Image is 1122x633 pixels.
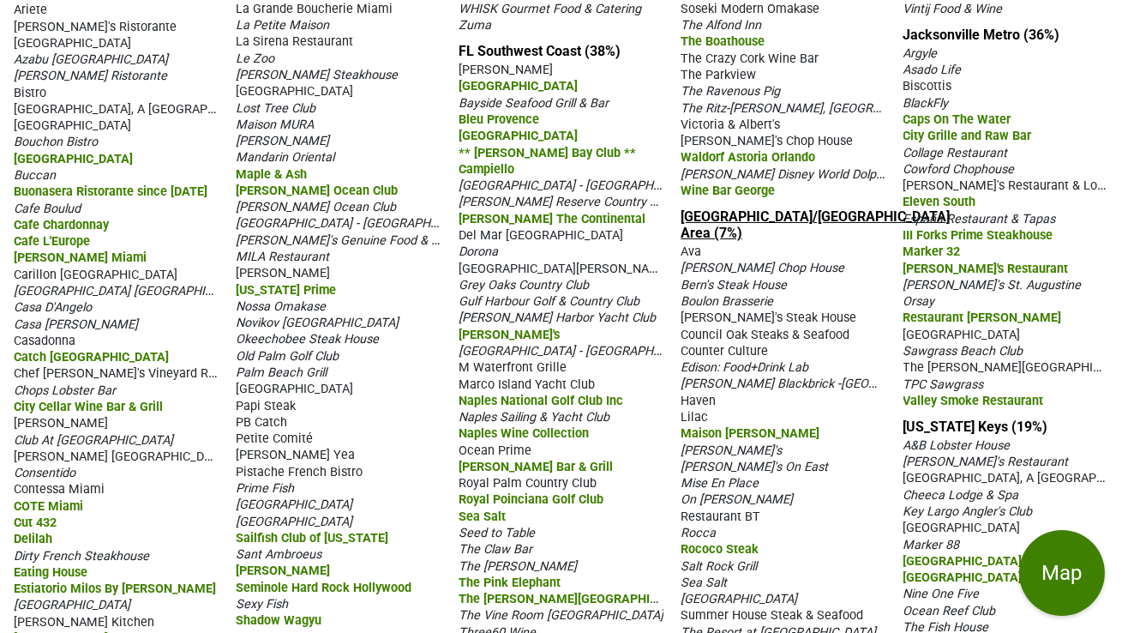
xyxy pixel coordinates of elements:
[459,509,506,524] span: Sea Salt
[903,521,1021,535] span: [GEOGRAPHIC_DATA]
[903,419,1048,435] a: [US_STATE] Keys (19%)
[459,260,670,276] span: [GEOGRAPHIC_DATA][PERSON_NAME]
[903,278,1082,292] span: [PERSON_NAME]'s St. Augustine
[236,382,353,396] span: [GEOGRAPHIC_DATA]
[14,466,75,480] span: Consentido
[459,542,532,557] span: The Claw Bar
[14,268,177,282] span: Carillon [GEOGRAPHIC_DATA]
[681,261,844,275] span: [PERSON_NAME] Chop House
[903,112,1011,127] span: Caps On The Water
[681,51,819,66] span: The Crazy Cork Wine Bar
[14,168,56,183] span: Buccan
[236,613,321,628] span: Shadow Wagyu
[681,526,716,540] span: Rocca
[459,476,597,491] span: Royal Palm Country Club
[236,581,411,595] span: Seminole Hard Rock Hollywood
[459,426,589,441] span: Naples Wine Collection
[681,328,849,342] span: Council Oak Steaks & Seafood
[903,79,952,93] span: Biscottis
[14,86,46,100] span: Bistro
[459,146,636,160] span: ** [PERSON_NAME] Bay Club **
[681,426,819,441] span: Maison [PERSON_NAME]
[14,400,163,414] span: City Cellar Wine Bar & Grill
[681,360,808,375] span: Edison: Food+Drink Lab
[236,564,330,578] span: [PERSON_NAME]
[459,112,539,127] span: Bleu Provence
[459,244,498,259] span: Dorona
[236,250,329,264] span: MILA Restaurant
[681,18,761,33] span: The Alfond Inn
[459,328,560,342] span: [PERSON_NAME]'s
[236,349,339,364] span: Old Palm Golf Club
[14,482,105,497] span: Contessa Miami
[14,250,147,265] span: [PERSON_NAME] Miami
[14,300,92,315] span: Casa D'Angelo
[681,84,780,99] span: The Ravenous Pig
[236,134,329,148] span: [PERSON_NAME]
[681,184,775,198] span: Wine Bar George
[14,184,207,199] span: Buonasera Ristorante since [DATE]
[14,598,130,612] span: [GEOGRAPHIC_DATA]
[14,118,131,133] span: [GEOGRAPHIC_DATA]
[236,232,459,248] span: [PERSON_NAME]'s Genuine Food & Drink
[903,146,1008,160] span: Collage Restaurant
[459,377,595,392] span: Marco Island Yacht Club
[681,608,863,623] span: Summer House Steak & Seafood
[459,228,623,243] span: Del Mar [GEOGRAPHIC_DATA]
[459,193,674,209] span: [PERSON_NAME] Reserve Country Club
[459,129,578,143] span: [GEOGRAPHIC_DATA]
[903,96,949,111] span: BlackFly
[681,34,765,49] span: The Boathouse
[236,101,315,116] span: Lost Tree Club
[681,344,768,359] span: Counter Culture
[903,27,1060,43] a: Jacksonville Metro (36%)
[681,150,815,165] span: Waldorf Astoria Orlando
[14,334,75,348] span: Casadonna
[459,2,641,16] span: WHISK Gourmet Food & Catering
[459,294,639,309] span: Gulf Harbour Golf & Country Club
[681,460,828,474] span: [PERSON_NAME]'s On East
[14,20,177,34] span: [PERSON_NAME]'s Ristorante
[459,559,577,574] span: The [PERSON_NAME]
[459,608,663,623] span: The Vine Room [GEOGRAPHIC_DATA]
[14,152,133,166] span: [GEOGRAPHIC_DATA]
[236,332,379,347] span: Okeechobee Steak House
[236,365,327,380] span: Palm Beach Grill
[236,51,274,66] span: Le Zoo
[681,134,853,148] span: [PERSON_NAME]'s Chop House
[903,46,938,61] span: Argyle
[14,3,47,17] span: Ariete
[459,162,514,177] span: Campiello
[14,100,266,117] span: [GEOGRAPHIC_DATA], A [GEOGRAPHIC_DATA]
[681,576,727,590] span: Sea Salt
[14,515,57,530] span: Cut 432
[236,597,288,612] span: Sexy Fish
[236,316,399,330] span: Novikov [GEOGRAPHIC_DATA]
[903,394,1044,408] span: Valley Smoke Restaurant
[459,526,535,540] span: Seed to Table
[459,212,645,226] span: [PERSON_NAME] The Continental
[903,604,996,618] span: Ocean Reef Club
[459,492,603,507] span: Royal Poinciana Golf Club
[236,515,352,529] span: [GEOGRAPHIC_DATA]
[681,2,819,16] span: Soseki Modern Omakase
[236,415,287,430] span: PB Catch
[459,590,823,606] span: The [PERSON_NAME][GEOGRAPHIC_DATA], [GEOGRAPHIC_DATA]
[903,570,1023,585] span: [GEOGRAPHIC_DATA]
[681,68,756,82] span: The Parkview
[681,492,793,507] span: On [PERSON_NAME]
[459,63,553,77] span: [PERSON_NAME]
[903,328,1021,342] span: [GEOGRAPHIC_DATA]
[459,460,613,474] span: [PERSON_NAME] Bar & Grill
[236,2,393,16] span: La Grande Boucherie Miami
[14,615,154,630] span: [PERSON_NAME] Kitchen
[236,481,294,496] span: Prime Fish
[903,2,1003,16] span: Vintij Food & Wine
[236,531,388,546] span: Sailfish Club of [US_STATE]
[903,377,984,392] span: TPC Sawgrass
[459,310,656,325] span: [PERSON_NAME] Harbor Yacht Club
[903,228,1053,243] span: III Forks Prime Steakhouse
[903,63,962,77] span: Asado Life
[14,549,149,564] span: Dirty French Steakhouse
[459,43,621,59] a: FL Southwest Coast (38%)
